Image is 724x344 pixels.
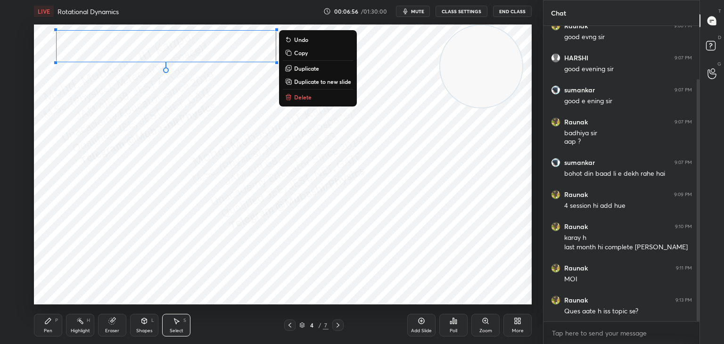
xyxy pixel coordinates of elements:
[323,321,329,329] div: 7
[283,47,353,58] button: Copy
[676,265,692,271] div: 9:11 PM
[479,328,492,333] div: Zoom
[283,63,353,74] button: Duplicate
[543,0,574,25] p: Chat
[411,8,424,15] span: mute
[450,328,457,333] div: Poll
[283,34,353,45] button: Undo
[564,65,692,74] div: good evening sir
[564,243,692,252] div: last month hi complete [PERSON_NAME]
[87,318,90,323] div: H
[718,8,721,15] p: T
[717,60,721,67] p: G
[551,21,560,31] img: 4d25eee297ba45ad9c4fd6406eb4518f.jpg
[564,86,595,94] h6: sumankar
[136,328,152,333] div: Shapes
[493,6,532,17] button: End Class
[718,34,721,41] p: D
[436,6,487,17] button: CLASS SETTINGS
[564,118,588,126] h6: Raunak
[151,318,154,323] div: L
[294,49,308,57] p: Copy
[564,275,692,284] div: MOI
[283,91,353,103] button: Delete
[564,264,588,272] h6: Raunak
[564,201,692,211] div: 4 session hi add hue
[294,78,351,85] p: Duplicate to new slide
[564,233,692,243] div: karay h
[675,224,692,229] div: 9:10 PM
[564,169,692,179] div: bohot din baad li e dekh rahe hai
[543,26,699,322] div: grid
[318,322,321,328] div: /
[307,322,316,328] div: 4
[675,87,692,93] div: 9:07 PM
[675,160,692,165] div: 9:07 PM
[564,158,595,167] h6: sumankar
[551,190,560,199] img: 4d25eee297ba45ad9c4fd6406eb4518f.jpg
[512,328,524,333] div: More
[675,297,692,303] div: 9:13 PM
[564,222,588,231] h6: Raunak
[34,6,54,17] div: LIVE
[294,93,312,101] p: Delete
[564,54,588,62] h6: HARSHI
[294,36,308,43] p: Undo
[551,53,560,63] img: default.png
[551,263,560,273] img: 4d25eee297ba45ad9c4fd6406eb4518f.jpg
[283,76,353,87] button: Duplicate to new slide
[396,6,430,17] button: mute
[564,22,588,30] h6: Raunak
[564,97,692,106] div: good e ening sir
[564,190,588,199] h6: Raunak
[105,328,119,333] div: Eraser
[551,85,560,95] img: 7e9615188b8f4f83b374ca1d0ddd5c9d.61161670_3
[564,33,692,42] div: good evng sir
[564,296,588,304] h6: Raunak
[675,55,692,61] div: 9:07 PM
[675,119,692,125] div: 9:07 PM
[564,307,692,316] div: Ques aate h iss topic se?
[674,23,692,29] div: 9:06 PM
[71,328,90,333] div: Highlight
[294,65,319,72] p: Duplicate
[551,295,560,305] img: 4d25eee297ba45ad9c4fd6406eb4518f.jpg
[44,328,52,333] div: Pen
[674,192,692,197] div: 9:09 PM
[183,318,186,323] div: S
[551,117,560,127] img: 4d25eee297ba45ad9c4fd6406eb4518f.jpg
[170,328,183,333] div: Select
[551,222,560,231] img: 4d25eee297ba45ad9c4fd6406eb4518f.jpg
[411,328,432,333] div: Add Slide
[55,318,58,323] div: P
[58,7,119,16] h4: Rotational Dynamics
[564,129,692,147] div: badhiya sir aap ?
[551,158,560,167] img: 7e9615188b8f4f83b374ca1d0ddd5c9d.61161670_3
